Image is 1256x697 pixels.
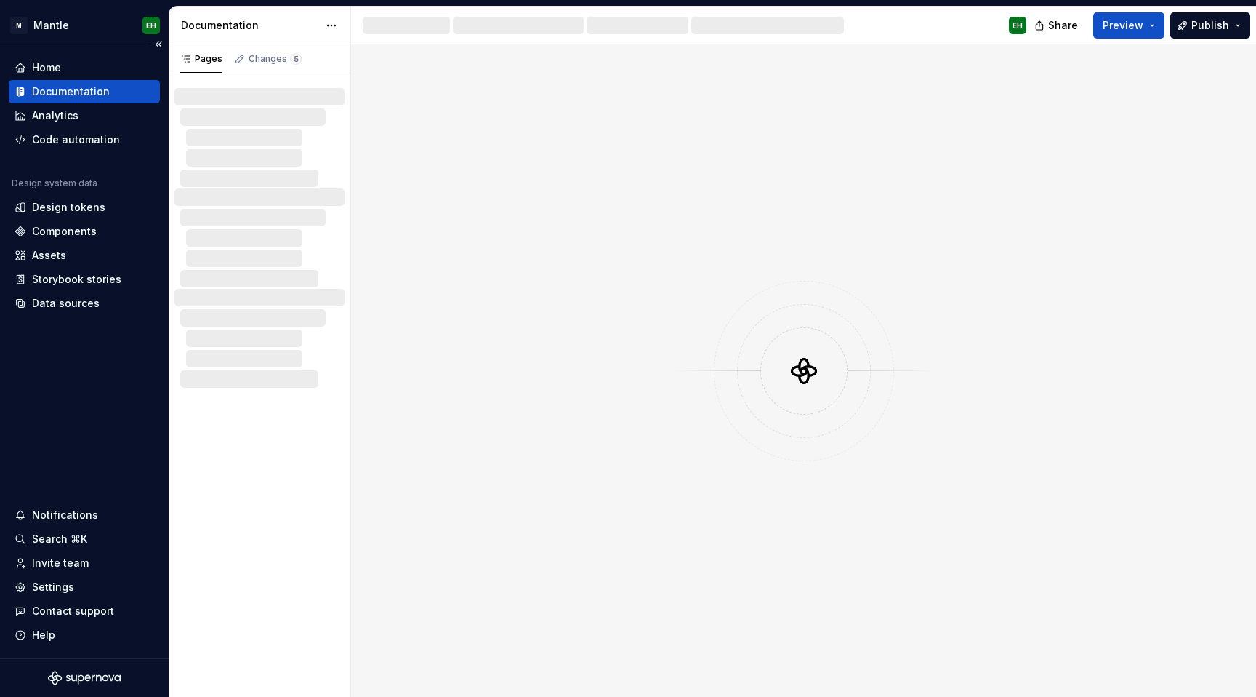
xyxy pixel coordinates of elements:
a: Assets [9,244,160,267]
span: Preview [1103,18,1143,33]
button: Publish [1170,12,1250,39]
button: Contact support [9,600,160,623]
button: Collapse sidebar [148,34,169,55]
div: EH [1013,20,1023,31]
a: Documentation [9,80,160,103]
div: Storybook stories [32,272,121,287]
div: EH [146,20,156,31]
a: Design tokens [9,196,160,219]
a: Components [9,220,160,243]
a: Invite team [9,551,160,575]
button: Search ⌘K [9,527,160,551]
span: 5 [290,53,302,65]
div: Data sources [32,296,100,311]
button: Help [9,624,160,647]
span: Publish [1191,18,1229,33]
a: Storybook stories [9,268,160,291]
span: Share [1048,18,1078,33]
div: Help [32,628,55,642]
a: Home [9,56,160,79]
button: MMantleEH [3,9,166,41]
div: Assets [32,248,66,263]
div: Settings [32,580,74,594]
button: Share [1027,12,1087,39]
div: Code automation [32,132,120,147]
div: Invite team [32,556,89,570]
div: Design system data [12,178,97,189]
a: Settings [9,575,160,599]
button: Notifications [9,503,160,527]
a: Analytics [9,104,160,127]
div: Search ⌘K [32,532,87,546]
div: Changes [249,53,302,65]
a: Data sources [9,292,160,315]
div: Design tokens [32,200,105,215]
div: Contact support [32,604,114,618]
div: M [10,17,28,34]
button: Preview [1093,12,1164,39]
div: Documentation [32,84,110,99]
a: Code automation [9,128,160,151]
div: Notifications [32,508,98,522]
svg: Supernova Logo [48,671,121,685]
div: Mantle [33,18,69,33]
div: Home [32,60,61,75]
div: Components [32,224,97,239]
div: Documentation [181,18,318,33]
div: Pages [180,53,222,65]
div: Analytics [32,108,78,123]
